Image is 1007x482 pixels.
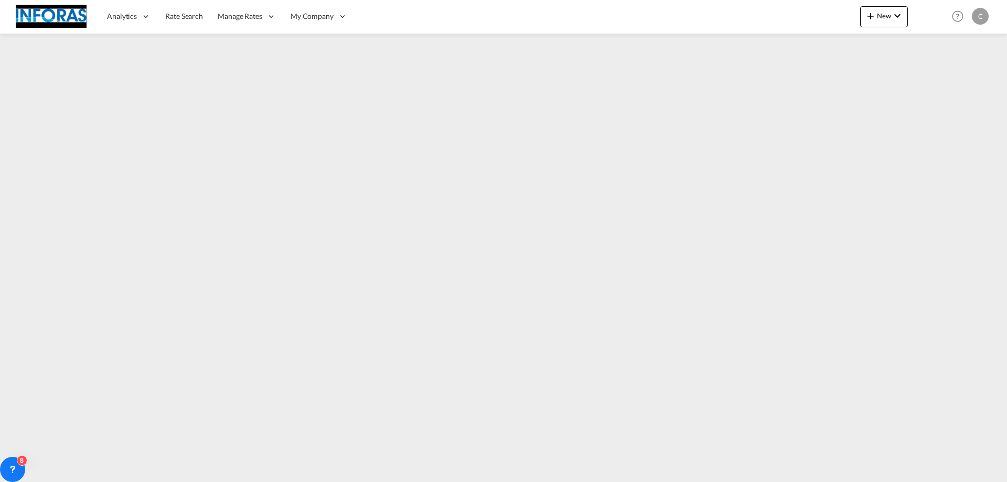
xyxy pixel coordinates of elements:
[891,9,904,22] md-icon: icon-chevron-down
[949,7,967,25] span: Help
[972,8,989,25] div: C
[218,11,262,22] span: Manage Rates
[864,12,904,20] span: New
[949,7,972,26] div: Help
[864,9,877,22] md-icon: icon-plus 400-fg
[860,6,908,27] button: icon-plus 400-fgNewicon-chevron-down
[16,5,87,28] img: eff75c7098ee11eeb65dd1c63e392380.jpg
[165,12,203,20] span: Rate Search
[291,11,334,22] span: My Company
[107,11,137,22] span: Analytics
